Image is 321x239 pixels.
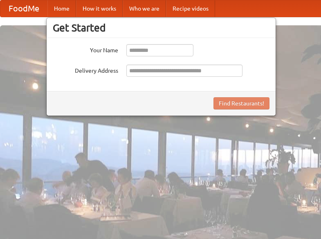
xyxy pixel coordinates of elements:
[53,22,269,34] h3: Get Started
[0,0,47,17] a: FoodMe
[47,0,76,17] a: Home
[166,0,215,17] a: Recipe videos
[76,0,123,17] a: How it works
[123,0,166,17] a: Who we are
[53,44,118,54] label: Your Name
[53,65,118,75] label: Delivery Address
[213,97,269,109] button: Find Restaurants!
